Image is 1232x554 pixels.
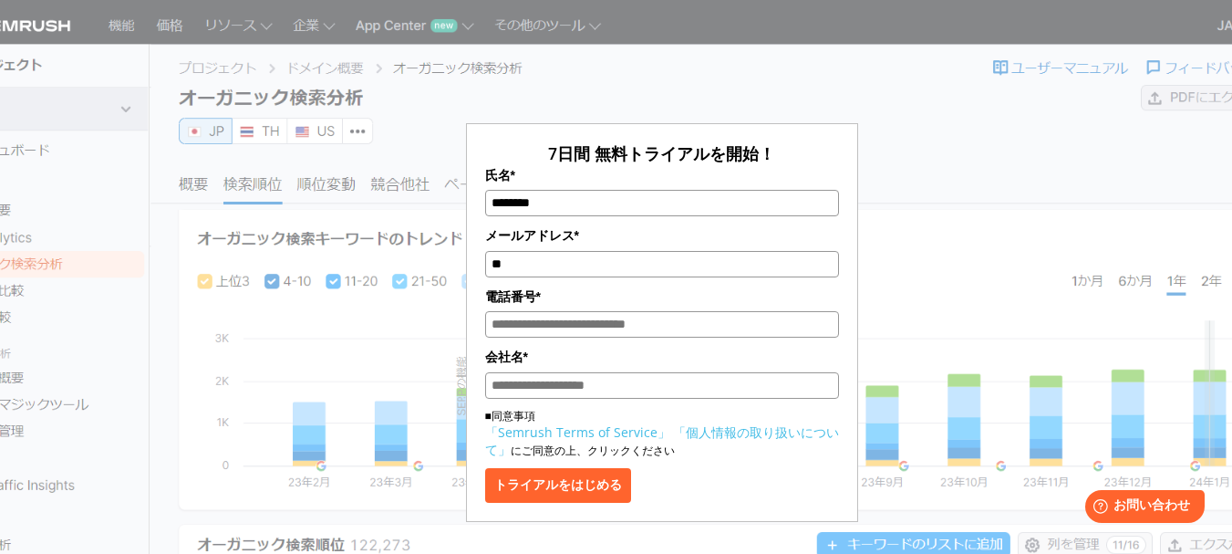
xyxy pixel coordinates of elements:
a: 「Semrush Terms of Service」 [485,423,670,441]
label: 電話番号* [485,287,839,307]
span: 7日間 無料トライアルを開始！ [548,142,775,164]
button: トライアルをはじめる [485,468,631,503]
iframe: Help widget launcher [1070,483,1212,534]
a: 「個人情報の取り扱いについて」 [485,423,839,458]
p: ■同意事項 にご同意の上、クリックください [485,408,839,459]
label: メールアドレス* [485,225,839,246]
